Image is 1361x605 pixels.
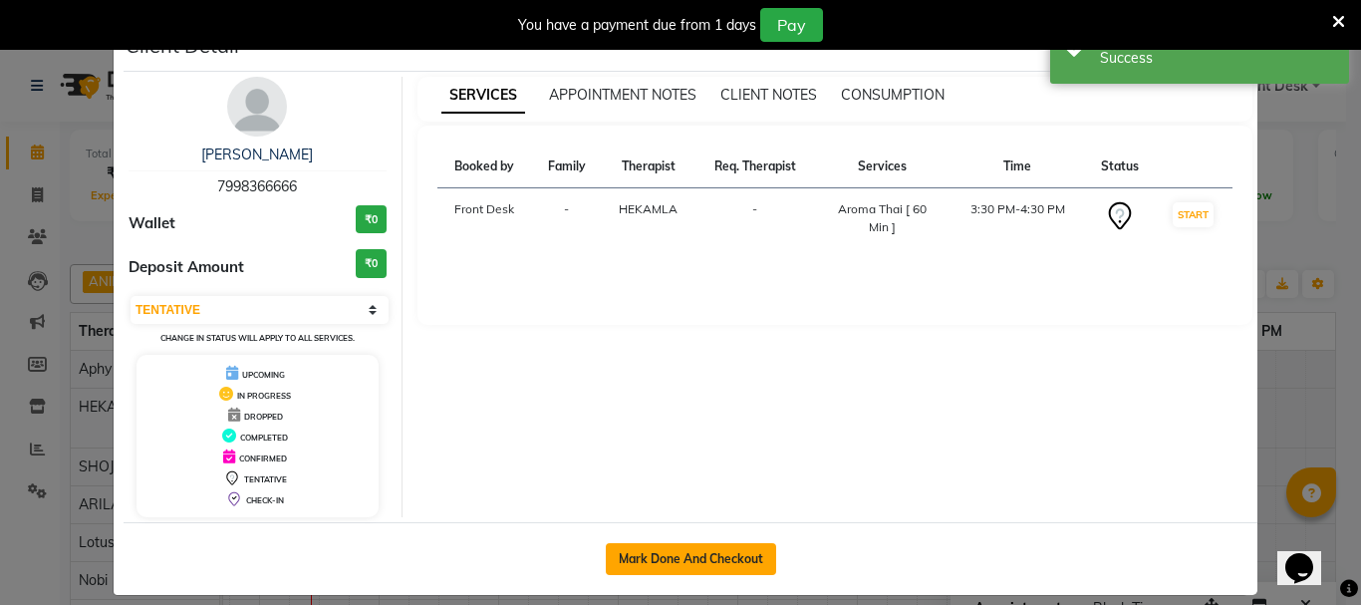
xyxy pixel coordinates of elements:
[602,146,695,188] th: Therapist
[518,15,756,36] div: You have a payment due from 1 days
[437,188,532,249] td: Front Desk
[619,201,678,216] span: HEKAMLA
[244,412,283,422] span: DROPPED
[437,146,532,188] th: Booked by
[242,370,285,380] span: UPCOMING
[217,177,297,195] span: 7998366666
[239,454,287,463] span: CONFIRMED
[951,146,1085,188] th: Time
[227,77,287,137] img: avatar
[1173,202,1214,227] button: START
[246,495,284,505] span: CHECK-IN
[237,391,291,401] span: IN PROGRESS
[720,86,817,104] span: CLIENT NOTES
[129,256,244,279] span: Deposit Amount
[606,543,776,575] button: Mark Done And Checkout
[841,86,945,104] span: CONSUMPTION
[160,333,355,343] small: Change in status will apply to all services.
[532,146,602,188] th: Family
[695,146,815,188] th: Req. Therapist
[1100,48,1334,69] div: Success
[815,146,951,188] th: Services
[244,474,287,484] span: TENTATIVE
[356,249,387,278] h3: ₹0
[129,212,175,235] span: Wallet
[1277,525,1341,585] iframe: chat widget
[951,188,1085,249] td: 3:30 PM-4:30 PM
[1085,146,1155,188] th: Status
[532,188,602,249] td: -
[356,205,387,234] h3: ₹0
[441,78,525,114] span: SERVICES
[201,146,313,163] a: [PERSON_NAME]
[549,86,696,104] span: APPOINTMENT NOTES
[240,433,288,443] span: COMPLETED
[827,200,939,236] div: Aroma Thai [ 60 Min ]
[695,188,815,249] td: -
[760,8,823,42] button: Pay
